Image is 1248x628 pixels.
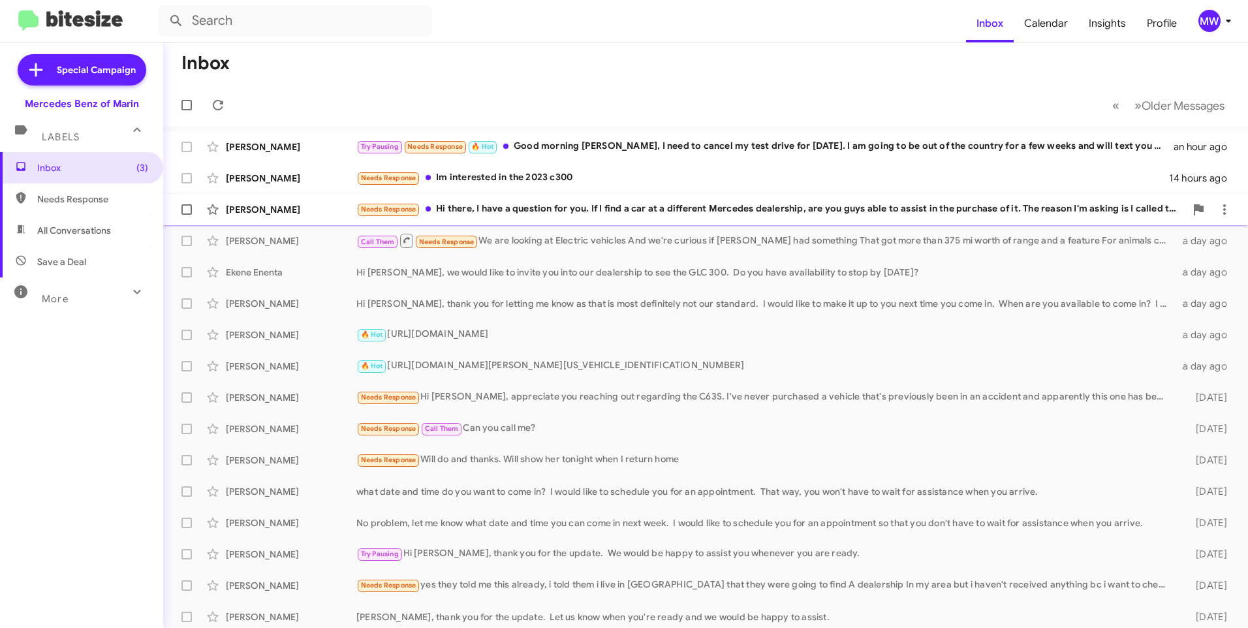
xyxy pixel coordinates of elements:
span: Inbox [37,161,148,174]
span: Needs Response [361,393,416,401]
div: [PERSON_NAME] [226,140,356,153]
div: [PERSON_NAME] [226,548,356,561]
span: Labels [42,131,80,143]
div: [URL][DOMAIN_NAME] [356,327,1175,342]
div: We are looking at Electric vehicles And we're curious if [PERSON_NAME] had something That got mor... [356,232,1175,249]
span: Call Them [425,424,459,433]
div: [DATE] [1175,610,1238,623]
div: Ekene Enenta [226,266,356,279]
div: [PERSON_NAME] [226,391,356,404]
span: 🔥 Hot [361,330,383,339]
span: Needs Response [419,238,475,246]
h1: Inbox [181,53,230,74]
div: Hi [PERSON_NAME], thank you for letting me know as that is most definitely not our standard. I wo... [356,297,1175,310]
span: All Conversations [37,224,111,237]
div: No problem, let me know what date and time you can come in next week. I would like to schedule yo... [356,516,1175,529]
div: [DATE] [1175,516,1238,529]
button: Previous [1104,92,1127,119]
a: Special Campaign [18,54,146,86]
div: Hi there, I have a question for you. If I find a car at a different Mercedes dealership, are you ... [356,202,1185,217]
button: MW [1187,10,1234,32]
span: « [1112,97,1119,114]
div: an hour ago [1174,140,1238,153]
span: Needs Response [361,456,416,464]
span: 🔥 Hot [361,362,383,370]
div: Will do and thanks. Will show her tonight when I return home [356,452,1175,467]
span: Needs Response [361,174,416,182]
span: Try Pausing [361,142,399,151]
div: a day ago [1175,234,1238,247]
div: [PERSON_NAME] [226,203,356,216]
div: [PERSON_NAME] [226,579,356,592]
div: [PERSON_NAME] [226,234,356,247]
div: [DATE] [1175,548,1238,561]
div: MW [1198,10,1221,32]
div: [URL][DOMAIN_NAME][PERSON_NAME][US_VEHICLE_IDENTIFICATION_NUMBER] [356,358,1175,373]
div: Hi [PERSON_NAME], we would like to invite you into our dealership to see the GLC 300. Do you have... [356,266,1175,279]
span: Needs Response [407,142,463,151]
div: [PERSON_NAME] [226,485,356,498]
div: Hi [PERSON_NAME], thank you for the update. We would be happy to assist you whenever you are ready. [356,546,1175,561]
span: Call Them [361,238,395,246]
div: a day ago [1175,266,1238,279]
span: » [1134,97,1142,114]
div: [DATE] [1175,391,1238,404]
div: [PERSON_NAME] [226,610,356,623]
div: Mercedes Benz of Marin [25,97,139,110]
span: Needs Response [361,581,416,589]
span: Special Campaign [57,63,136,76]
input: Search [158,5,432,37]
div: [PERSON_NAME] [226,328,356,341]
span: Needs Response [361,205,416,213]
div: [PERSON_NAME] [226,454,356,467]
nav: Page navigation example [1105,92,1232,119]
a: Insights [1078,5,1136,42]
div: yes they told me this already, i told them i live in [GEOGRAPHIC_DATA] that they were going to fi... [356,578,1175,593]
div: Im interested in the 2023 c300 [356,170,1169,185]
div: Good morning [PERSON_NAME], I need to cancel my test drive for [DATE]. I am going to be out of th... [356,139,1174,154]
a: Calendar [1014,5,1078,42]
div: [DATE] [1175,454,1238,467]
div: Can you call me? [356,421,1175,436]
a: Profile [1136,5,1187,42]
div: [DATE] [1175,485,1238,498]
div: a day ago [1175,360,1238,373]
div: 14 hours ago [1169,172,1238,185]
div: [PERSON_NAME] [226,172,356,185]
div: [PERSON_NAME] [226,297,356,310]
div: [PERSON_NAME] [226,516,356,529]
div: [DATE] [1175,579,1238,592]
div: Hi [PERSON_NAME], appreciate you reaching out regarding the C63S. I've never purchased a vehicle ... [356,390,1175,405]
span: Needs Response [37,193,148,206]
span: Needs Response [361,424,416,433]
span: 🔥 Hot [471,142,493,151]
span: Older Messages [1142,99,1225,113]
span: Try Pausing [361,550,399,558]
div: [PERSON_NAME] [226,422,356,435]
div: a day ago [1175,297,1238,310]
div: a day ago [1175,328,1238,341]
span: (3) [136,161,148,174]
span: Save a Deal [37,255,86,268]
div: what date and time do you want to come in? I would like to schedule you for an appointment. That ... [356,485,1175,498]
div: [PERSON_NAME], thank you for the update. Let us know when you're ready and we would be happy to a... [356,610,1175,623]
span: More [42,293,69,305]
div: [DATE] [1175,422,1238,435]
div: [PERSON_NAME] [226,360,356,373]
button: Next [1127,92,1232,119]
a: Inbox [966,5,1014,42]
